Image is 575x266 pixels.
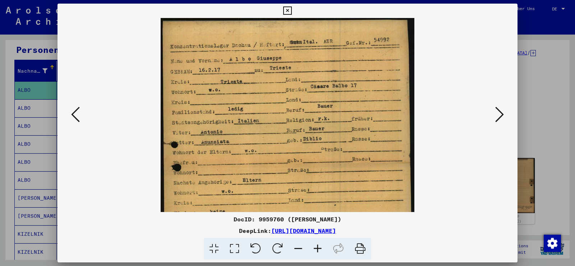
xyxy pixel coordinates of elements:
div: DeepLink: [57,226,517,235]
img: Zustimmung ändern [544,235,561,252]
div: Zustimmung ändern [543,234,561,252]
a: [URL][DOMAIN_NAME] [271,227,336,234]
div: DocID: 9959760 ([PERSON_NAME]) [57,215,517,224]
